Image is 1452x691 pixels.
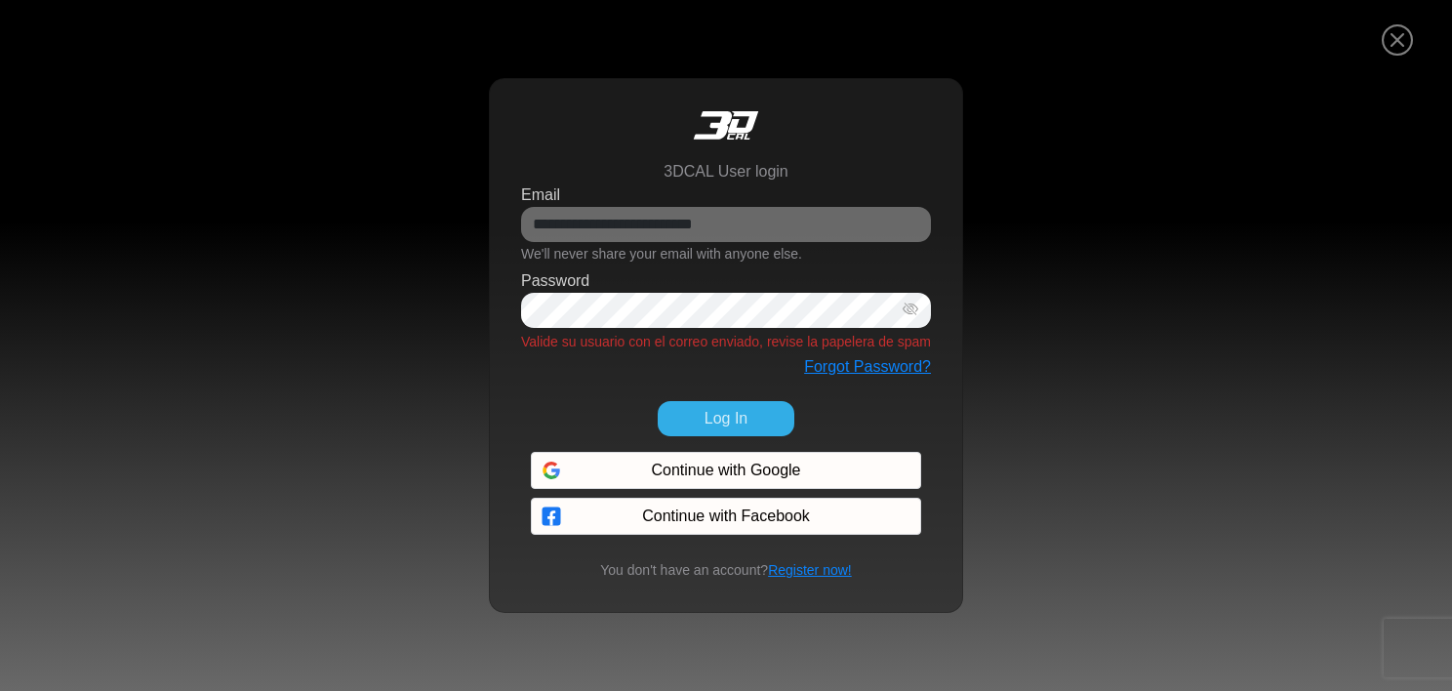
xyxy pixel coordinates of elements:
[521,183,560,207] label: Email
[113,200,269,386] span: We're online!
[642,505,810,528] span: Continue with Facebook
[131,102,357,128] div: Chat with us now
[131,517,252,578] div: FAQs
[10,551,131,565] span: Conversation
[10,449,372,517] textarea: Type your message and hit 'Enter'
[251,517,372,578] div: Articles
[588,560,863,581] small: You don't have an account?
[521,332,931,352] div: Valide su usuario con el correo enviado, revise la papelera de spam
[1371,14,1423,68] button: Close
[320,10,367,57] div: Minimize live chat window
[21,101,51,130] div: Navigation go back
[768,562,852,578] a: Register now!
[521,246,802,262] small: We'll never share your email with anyone else.
[521,450,746,493] iframe: Botón de Acceder con Google
[521,269,589,293] label: Password
[531,498,921,535] button: Continue with Facebook
[664,162,787,181] h6: 3DCAL User login
[658,401,794,436] button: Log In
[804,358,931,375] a: Forgot Password?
